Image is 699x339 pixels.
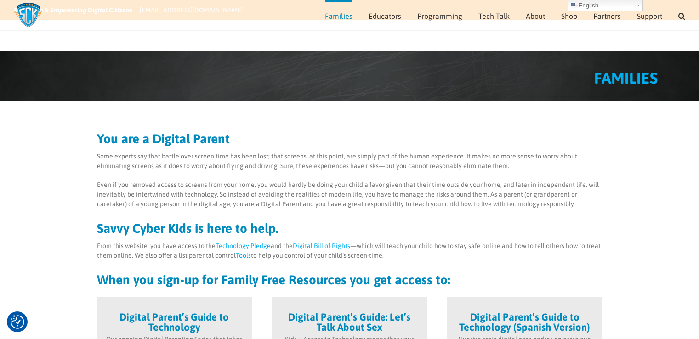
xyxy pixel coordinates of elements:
[288,311,410,333] strong: Digital Parent’s Guide: Let’s Talk About Sex
[97,241,602,260] p: From this website, you have access to the and the —which will teach your child how to stay safe o...
[97,152,602,171] p: Some experts say that battle over screen time has been lost; that screens, at this point, are sim...
[478,12,510,20] span: Tech Talk
[236,252,251,259] a: Tools
[417,12,462,20] span: Programming
[216,242,271,249] a: Technology Pledge
[594,69,658,87] span: FAMILIES
[97,132,602,145] h2: You are a Digital Parent
[325,12,352,20] span: Families
[369,12,401,20] span: Educators
[293,242,350,249] a: Digital Bill of Rights
[97,222,602,235] h2: Savvy Cyber Kids is here to help.
[571,2,578,9] img: en
[97,180,602,209] p: Even if you removed access to screens from your home, you would hardly be doing your child a favo...
[97,272,450,287] strong: When you sign-up for Family Free Resources you get access to:
[11,315,24,329] img: Revisit consent button
[593,12,621,20] span: Partners
[561,12,577,20] span: Shop
[119,311,229,333] strong: Digital Parent’s Guide to Technology
[637,12,662,20] span: Support
[526,12,545,20] span: About
[11,315,24,329] button: Consent Preferences
[14,2,43,28] img: Savvy Cyber Kids Logo
[459,311,590,333] strong: Digital Parent’s Guide to Technology (Spanish Version)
